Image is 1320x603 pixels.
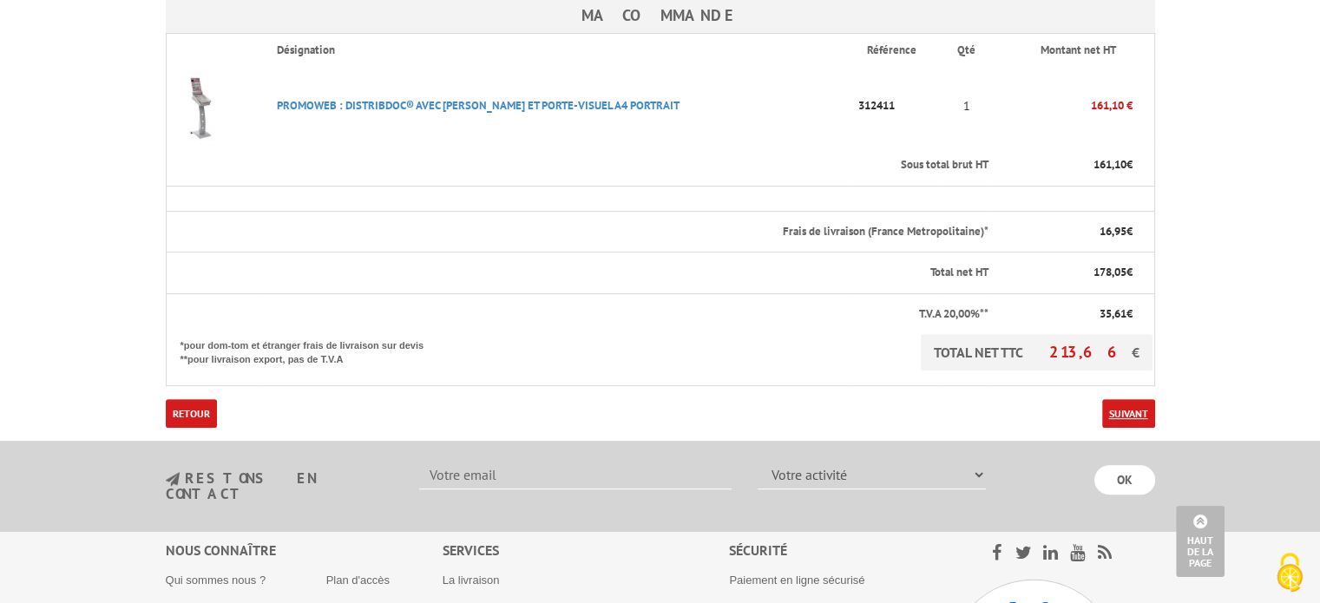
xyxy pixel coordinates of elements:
[921,334,1153,370] p: TOTAL NET TTC €
[1004,306,1133,323] p: €
[167,71,236,141] img: PROMOWEB : DISTRIBDOC® AVEC CAPOT ET PORTE-VISUEL A4 PORTRAIT
[166,252,990,294] th: Total net HT
[166,145,990,186] th: Sous total brut HT
[263,34,853,67] th: Désignation
[181,334,441,366] p: *pour dom-tom et étranger frais de livraison sur devis **pour livraison export, pas de T.V.A
[729,574,864,587] a: Paiement en ligne sécurisé
[326,574,390,587] a: Plan d'accès
[943,34,990,67] th: Qté
[166,471,394,501] h3: restons en contact
[1268,551,1311,594] img: Cookies (fenêtre modale)
[1094,465,1155,495] input: OK
[990,90,1133,121] p: 161,10 €
[1093,265,1126,279] span: 178,05
[729,541,947,560] div: Sécurité
[1176,506,1225,577] a: Haut de la page
[419,460,732,489] input: Votre email
[166,211,990,252] th: Frais de livraison (France Metropolitaine)*
[1100,306,1126,321] span: 35,61
[1004,265,1133,281] p: €
[1093,157,1126,172] span: 161,10
[1100,224,1126,239] span: 16,95
[943,67,990,145] td: 1
[181,306,988,323] p: T.V.A 20,00%**
[166,399,217,428] a: Retour
[852,90,942,121] p: 312411
[166,574,266,587] a: Qui sommes nous ?
[1004,157,1133,174] p: €
[1102,399,1155,428] a: Suivant
[1004,43,1153,59] p: Montant net HT
[166,541,443,560] div: Nous connaître
[1004,224,1133,240] p: €
[443,574,500,587] a: La livraison
[443,541,730,560] div: Services
[1049,342,1132,362] span: 213,66
[852,34,942,67] th: Référence
[166,472,180,487] img: newsletter.jpg
[1259,544,1320,603] button: Cookies (fenêtre modale)
[277,98,680,113] a: PROMOWEB : DISTRIBDOC® AVEC [PERSON_NAME] ET PORTE-VISUEL A4 PORTRAIT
